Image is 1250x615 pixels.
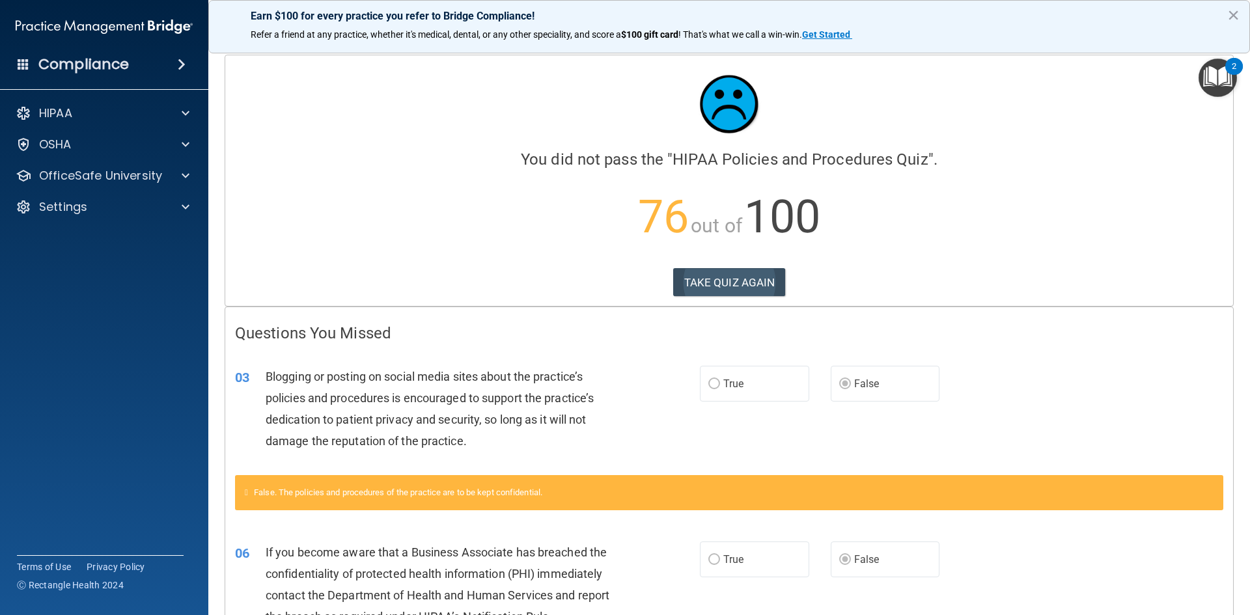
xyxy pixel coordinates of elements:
[708,555,720,565] input: True
[17,560,71,573] a: Terms of Use
[1227,5,1240,25] button: Close
[854,553,880,566] span: False
[266,370,594,448] span: Blogging or posting on social media sites about the practice’s policies and procedures is encoura...
[744,190,820,243] span: 100
[16,137,189,152] a: OSHA
[17,579,124,592] span: Ⓒ Rectangle Health 2024
[691,214,742,237] span: out of
[39,137,72,152] p: OSHA
[854,377,880,390] span: False
[839,555,851,565] input: False
[802,29,850,40] strong: Get Started
[621,29,678,40] strong: $100 gift card
[723,553,743,566] span: True
[235,370,249,385] span: 03
[39,199,87,215] p: Settings
[254,487,542,497] span: False. The policies and procedures of the practice are to be kept confidential.
[678,29,802,40] span: ! That's what we call a win-win.
[16,105,189,121] a: HIPAA
[723,377,743,390] span: True
[251,29,621,40] span: Refer a friend at any practice, whether it's medical, dental, or any other speciality, and score a
[839,379,851,389] input: False
[16,168,189,184] a: OfficeSafe University
[39,105,72,121] p: HIPAA
[235,151,1223,168] h4: You did not pass the " ".
[708,379,720,389] input: True
[638,190,689,243] span: 76
[1199,59,1237,97] button: Open Resource Center, 2 new notifications
[16,199,189,215] a: Settings
[673,150,928,169] span: HIPAA Policies and Procedures Quiz
[1232,66,1236,83] div: 2
[690,65,768,143] img: sad_face.ecc698e2.jpg
[673,268,786,297] button: TAKE QUIZ AGAIN
[235,325,1223,342] h4: Questions You Missed
[38,55,129,74] h4: Compliance
[235,545,249,561] span: 06
[251,10,1208,22] p: Earn $100 for every practice you refer to Bridge Compliance!
[39,168,162,184] p: OfficeSafe University
[802,29,852,40] a: Get Started
[87,560,145,573] a: Privacy Policy
[16,14,193,40] img: PMB logo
